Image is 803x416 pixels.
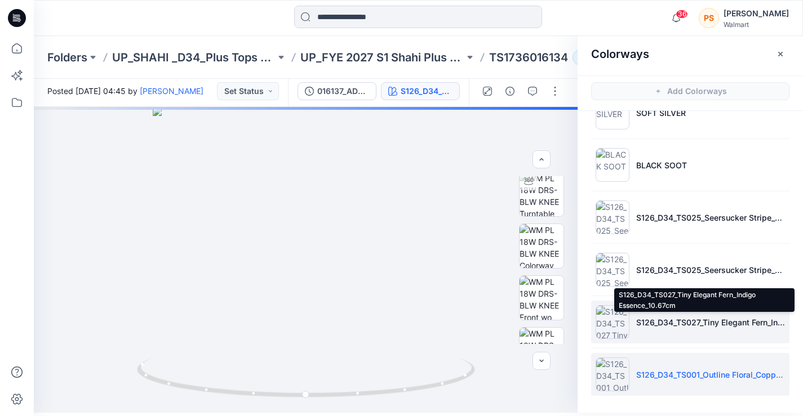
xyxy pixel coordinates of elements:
a: UP_SHAHI _D34_Plus Tops and Dresses [112,50,276,65]
div: 016137_ADM_ LS MINI TIERED SHIRT DRESS [317,85,369,97]
div: [PERSON_NAME] [724,7,789,20]
img: WM PL 18W DRS-BLW KNEE Front wo Avatar [520,276,564,320]
button: Details [501,82,519,100]
p: S126_D34_TS001_Outline Floral_Copper Pipe_10.67cm (1) [636,369,785,381]
p: SOFT SILVER [636,107,686,119]
p: S126_D34_TS027_Tiny Elegant Fern_Indigo Essence_10.67cm [636,316,785,328]
p: TS1736016134 [489,50,568,65]
div: S126_D34_TS001_Outline Floral_Copper Pipe_10.67cm (1) [401,85,452,97]
span: 36 [676,10,688,19]
h2: Colorways [591,47,649,61]
p: S126_D34_TS025_Seersucker Stripe_Bashful Blue_2.56 in [636,212,785,223]
div: Walmart [724,20,789,29]
p: BLACK SOOT [636,159,687,171]
img: WM PL 18W DRS-BLW KNEE Turntable with Avatar [520,172,564,216]
div: PS [699,8,719,28]
img: WM PL 18W DRS-BLW KNEE Colorway wo Avatar [520,224,564,268]
span: Posted [DATE] 04:45 by [47,85,203,97]
img: S126_D34_TS025_Seersucker Stripe_Nightfall Navy_2.56 in [596,253,629,287]
img: S126_D34_TS025_Seersucker Stripe_Bashful Blue_2.56 in [596,200,629,234]
img: S126_D34_TS027_Tiny Elegant Fern_Indigo Essence_10.67cm [596,305,629,339]
img: WM PL 18W DRS-BLW KNEE Back wo Avatar [520,328,564,372]
a: Folders [47,50,87,65]
a: UP_FYE 2027 S1 Shahi Plus Tops Dresses & Bottoms [300,50,464,65]
img: S126_D34_TS001_Outline Floral_Copper Pipe_10.67cm (1) [596,357,629,391]
button: S126_D34_TS001_Outline Floral_Copper Pipe_10.67cm (1) [381,82,460,100]
img: BLACK SOOT [596,148,629,182]
img: SOFT SILVER [596,96,629,129]
a: [PERSON_NAME] [140,86,203,96]
button: 016137_ADM_ LS MINI TIERED SHIRT DRESS [298,82,376,100]
p: S126_D34_TS025_Seersucker Stripe_Nightfall Navy_2.56 in [636,264,785,276]
button: 50 [573,50,609,65]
